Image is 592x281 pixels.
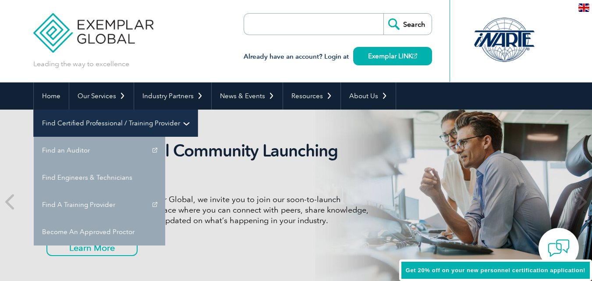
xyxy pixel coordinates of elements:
a: Learn More [46,239,138,256]
a: Exemplar LINK [353,47,432,65]
img: open_square.png [412,53,417,58]
a: Find Certified Professional / Training Provider [34,110,198,137]
a: Become An Approved Proctor [34,218,165,245]
a: Home [34,82,69,110]
a: News & Events [212,82,283,110]
a: Find an Auditor [34,137,165,164]
a: About Us [341,82,396,110]
img: contact-chat.png [548,237,570,259]
a: Industry Partners [134,82,211,110]
input: Search [383,14,432,35]
img: en [578,4,589,12]
a: Find Engineers & Technicians [34,164,165,191]
p: As a valued member of Exemplar Global, we invite you to join our soon-to-launch Community—a fun, ... [46,194,375,226]
h2: Exemplar Global Community Launching Soon [46,141,375,181]
a: Our Services [69,82,134,110]
p: Leading the way to excellence [33,59,129,69]
a: Resources [283,82,340,110]
h3: Already have an account? Login at [244,51,432,62]
a: Find A Training Provider [34,191,165,218]
span: Get 20% off on your new personnel certification application! [406,267,585,274]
